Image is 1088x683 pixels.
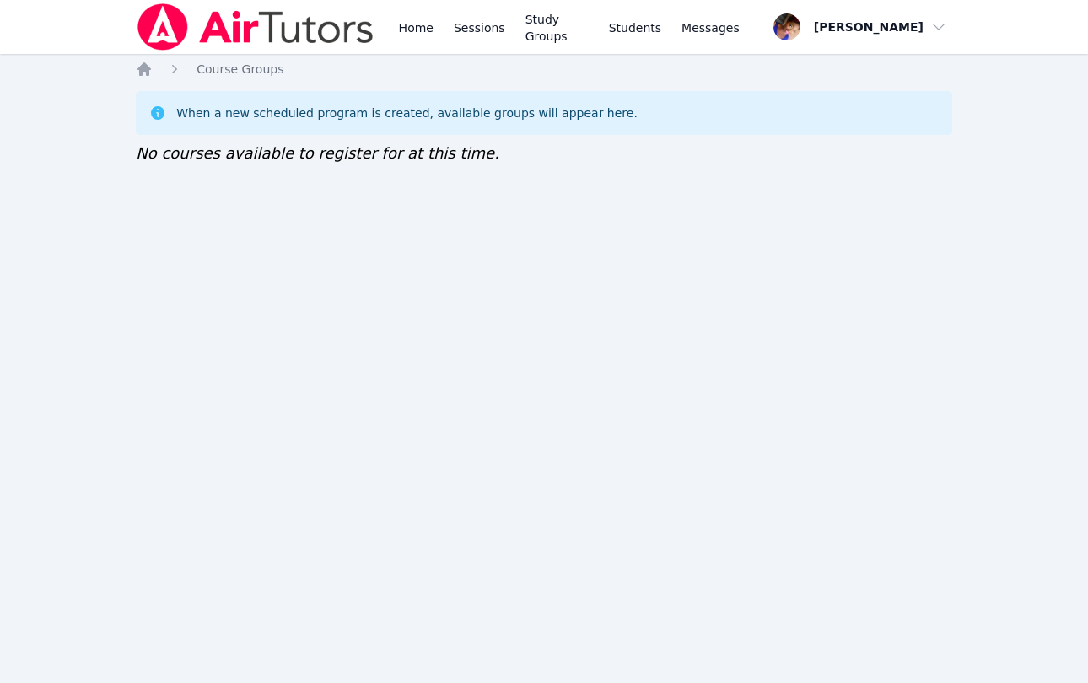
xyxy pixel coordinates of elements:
[197,62,283,76] span: Course Groups
[681,19,740,36] span: Messages
[136,3,374,51] img: Air Tutors
[176,105,638,121] div: When a new scheduled program is created, available groups will appear here.
[136,61,952,78] nav: Breadcrumb
[136,144,499,162] span: No courses available to register for at this time.
[197,61,283,78] a: Course Groups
